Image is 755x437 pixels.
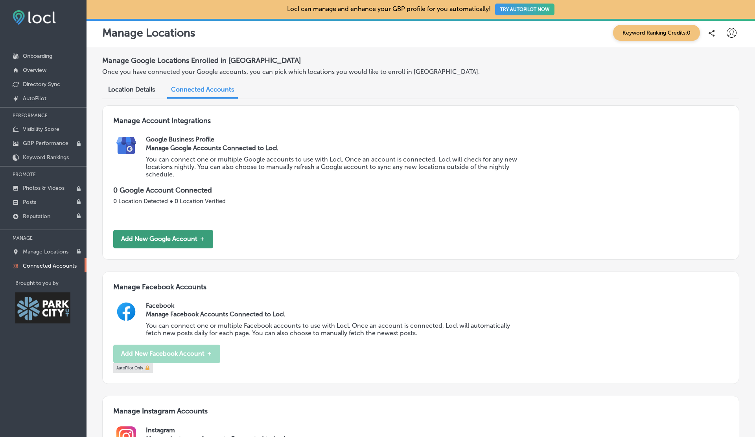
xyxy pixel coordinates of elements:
[113,407,728,426] h3: Manage Instagram Accounts
[23,53,52,59] p: Onboarding
[23,81,60,88] p: Directory Sync
[146,426,728,434] h2: Instagram
[102,26,195,39] p: Manage Locations
[113,283,728,302] h3: Manage Facebook Accounts
[23,67,46,73] p: Overview
[146,302,728,309] h2: Facebook
[102,68,516,75] p: Once you have connected your Google accounts, you can pick which locations you would like to enro...
[23,154,69,161] p: Keyword Rankings
[113,345,220,363] button: Add New Facebook Account ＋
[23,185,64,191] p: Photos & Videos
[23,199,36,206] p: Posts
[108,86,155,93] span: Location Details
[23,140,68,147] p: GBP Performance
[613,25,700,41] span: Keyword Ranking Credits: 0
[23,263,77,269] p: Connected Accounts
[23,95,46,102] p: AutoPilot
[23,248,68,255] p: Manage Locations
[146,144,525,152] h3: Manage Google Accounts Connected to Locl
[113,230,213,248] button: Add New Google Account ＋
[146,322,525,337] p: You can connect one or multiple Facebook accounts to use with Locl. Once an account is connected,...
[171,86,234,93] span: Connected Accounts
[23,126,59,132] p: Visibility Score
[146,310,525,318] h3: Manage Facebook Accounts Connected to Locl
[146,136,728,143] h2: Google Business Profile
[495,4,554,15] button: TRY AUTOPILOT NOW
[146,156,525,178] p: You can connect one or multiple Google accounts to use with Locl. Once an account is connected, L...
[113,198,728,205] p: 0 Location Detected ● 0 Location Verified
[113,186,728,195] p: 0 Google Account Connected
[15,292,70,323] img: Park City
[23,213,50,220] p: Reputation
[113,116,728,136] h3: Manage Account Integrations
[15,280,87,286] p: Brought to you by
[102,53,739,68] h2: Manage Google Locations Enrolled in [GEOGRAPHIC_DATA]
[13,10,56,25] img: fda3e92497d09a02dc62c9cd864e3231.png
